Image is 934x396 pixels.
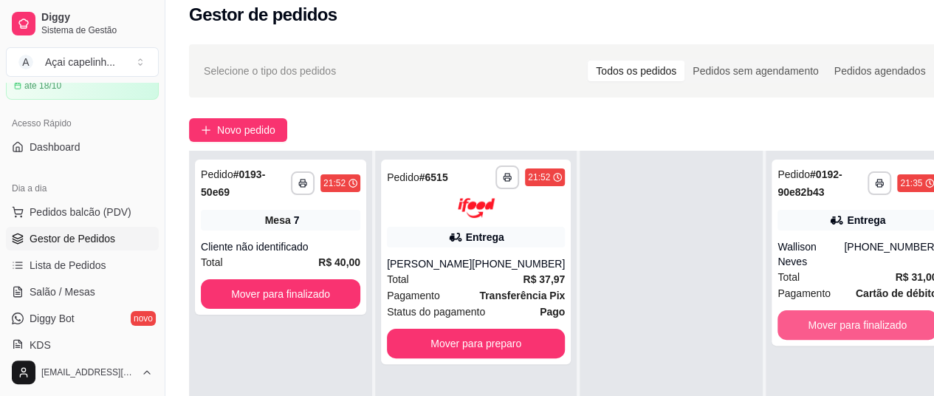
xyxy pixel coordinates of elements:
span: Pagamento [777,285,831,301]
button: Mover para finalizado [201,279,360,309]
strong: # 0193-50e69 [201,168,265,198]
span: Pedido [201,168,233,180]
div: Entrega [466,230,504,245]
a: Salão / Mesas [6,280,159,304]
button: Novo pedido [189,118,287,142]
a: Lista de Pedidos [6,253,159,277]
div: Pedidos sem agendamento [684,61,826,81]
div: Acesso Rápido [6,112,159,135]
span: Pedidos balcão (PDV) [30,205,131,219]
span: A [18,55,33,69]
span: Novo pedido [217,122,275,138]
span: Status do pagamento [387,304,485,320]
a: KDS [6,333,159,357]
span: Selecione o tipo dos pedidos [204,63,336,79]
span: Lista de Pedidos [30,258,106,273]
button: [EMAIL_ADDRESS][DOMAIN_NAME] [6,355,159,390]
strong: Pago [540,306,565,318]
strong: R$ 37,97 [523,273,565,285]
span: Pedido [777,168,810,180]
strong: # 0192-90e82b43 [777,168,842,198]
span: KDS [30,338,51,352]
span: Gestor de Pedidos [30,231,115,246]
span: plus [201,125,211,135]
a: DiggySistema de Gestão [6,6,159,41]
button: Mover para preparo [387,329,565,358]
div: 21:52 [528,171,550,183]
article: até 18/10 [24,80,61,92]
span: Diggy Bot [30,311,75,326]
div: Açai capelinh ... [45,55,115,69]
div: [PERSON_NAME] [387,256,472,271]
a: Dashboard [6,135,159,159]
div: 21:52 [323,177,346,189]
div: Entrega [847,213,885,228]
strong: R$ 40,00 [318,256,360,268]
div: Pedidos agendados [826,61,934,81]
span: Salão / Mesas [30,284,95,299]
button: Pedidos balcão (PDV) [6,200,159,224]
div: Wallison Neves [777,239,844,269]
span: Pagamento [387,287,440,304]
button: Select a team [6,47,159,77]
span: Total [777,269,800,285]
div: 7 [294,213,300,228]
div: [PHONE_NUMBER] [472,256,565,271]
div: 21:35 [900,177,922,189]
div: Todos os pedidos [588,61,684,81]
span: Sistema de Gestão [41,24,153,36]
div: Dia a dia [6,177,159,200]
span: Mesa [265,213,291,228]
div: Cliente não identificado [201,239,360,254]
span: Total [201,254,223,270]
a: Gestor de Pedidos [6,227,159,250]
span: Pedido [387,171,419,183]
span: [EMAIL_ADDRESS][DOMAIN_NAME] [41,366,135,378]
strong: # 6515 [419,171,448,183]
img: ifood [458,198,495,218]
a: Diggy Botnovo [6,307,159,330]
span: Dashboard [30,140,80,154]
span: Total [387,271,409,287]
h2: Gestor de pedidos [189,3,337,27]
strong: Transferência Pix [479,290,565,301]
span: Diggy [41,11,153,24]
